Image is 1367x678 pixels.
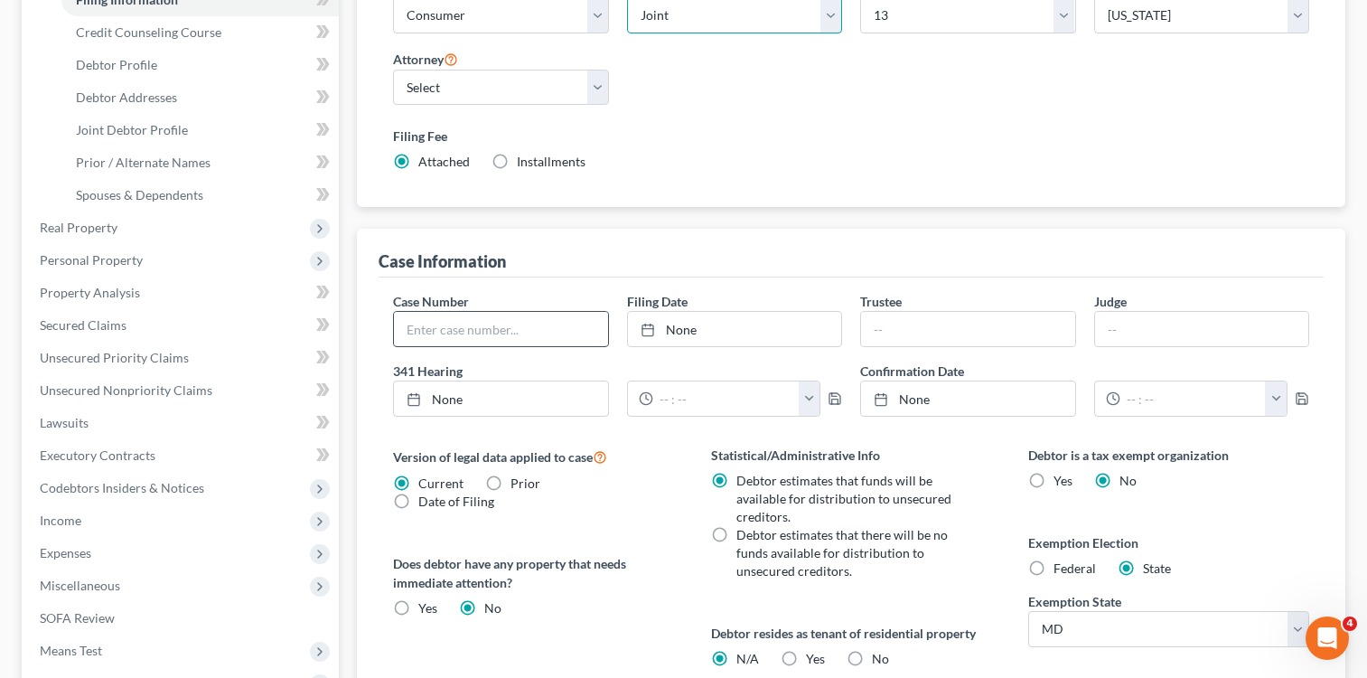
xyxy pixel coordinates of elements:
span: Unsecured Nonpriority Claims [40,382,212,398]
span: Unsecured Priority Claims [40,350,189,365]
span: Installments [517,154,585,169]
label: Does debtor have any property that needs immediate attention? [393,554,674,592]
span: Lawsuits [40,415,89,430]
label: 341 Hearing [384,362,851,381]
label: Judge [1094,292,1127,311]
span: Debtor estimates that there will be no funds available for distribution to unsecured creditors. [736,527,948,579]
input: -- : -- [653,381,800,416]
a: Secured Claims [25,309,339,342]
input: -- [861,312,1074,346]
span: Miscellaneous [40,578,120,593]
a: None [394,381,607,416]
label: Version of legal data applied to case [393,446,674,467]
label: Exemption Election [1028,533,1309,552]
span: Prior [510,476,540,491]
span: Credit Counseling Course [76,24,221,40]
span: State [1143,560,1171,576]
input: Enter case number... [394,312,607,346]
a: Executory Contracts [25,439,339,472]
span: Debtor estimates that funds will be available for distribution to unsecured creditors. [736,473,951,524]
span: Prior / Alternate Names [76,155,211,170]
span: Income [40,513,81,528]
a: Unsecured Nonpriority Claims [25,374,339,407]
span: Yes [418,600,437,616]
span: Spouses & Dependents [76,187,203,202]
a: Debtor Addresses [61,81,339,114]
a: Spouses & Dependents [61,179,339,212]
input: -- : -- [1120,381,1267,416]
label: Debtor resides as tenant of residential property [711,624,992,643]
span: Means Test [40,643,102,658]
a: SOFA Review [25,602,339,635]
label: Attorney [393,48,458,70]
iframe: Intercom live chat [1306,617,1349,660]
a: Prior / Alternate Names [61,146,339,179]
span: SOFA Review [40,610,115,626]
label: Exemption State [1028,592,1121,611]
a: Debtor Profile [61,49,339,81]
label: Statistical/Administrative Info [711,446,992,465]
a: None [628,312,841,346]
span: Personal Property [40,252,143,268]
label: Debtor is a tax exempt organization [1028,446,1309,465]
span: Joint Debtor Profile [76,122,188,137]
span: Yes [806,651,825,666]
span: Executory Contracts [40,447,155,463]
label: Trustee [860,292,902,311]
a: Joint Debtor Profile [61,114,339,146]
span: Yes [1053,473,1072,488]
span: 4 [1343,617,1357,631]
label: Confirmation Date [851,362,1318,381]
span: No [1119,473,1137,488]
a: Lawsuits [25,407,339,439]
span: N/A [736,651,759,666]
a: Property Analysis [25,277,339,309]
span: No [484,600,501,616]
span: Attached [418,154,470,169]
input: -- [1095,312,1308,346]
span: Federal [1053,560,1096,576]
span: No [872,651,889,666]
span: Current [418,476,463,491]
span: Real Property [40,220,117,235]
label: Case Number [393,292,469,311]
label: Filing Date [627,292,688,311]
span: Debtor Profile [76,57,157,72]
label: Filing Fee [393,127,1309,146]
span: Codebtors Insiders & Notices [40,480,204,495]
span: Date of Filing [418,494,494,509]
span: Expenses [40,545,91,560]
a: Unsecured Priority Claims [25,342,339,374]
span: Secured Claims [40,317,126,333]
a: Credit Counseling Course [61,16,339,49]
span: Debtor Addresses [76,89,177,105]
div: Case Information [379,250,506,272]
a: None [861,381,1074,416]
span: Property Analysis [40,285,140,300]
